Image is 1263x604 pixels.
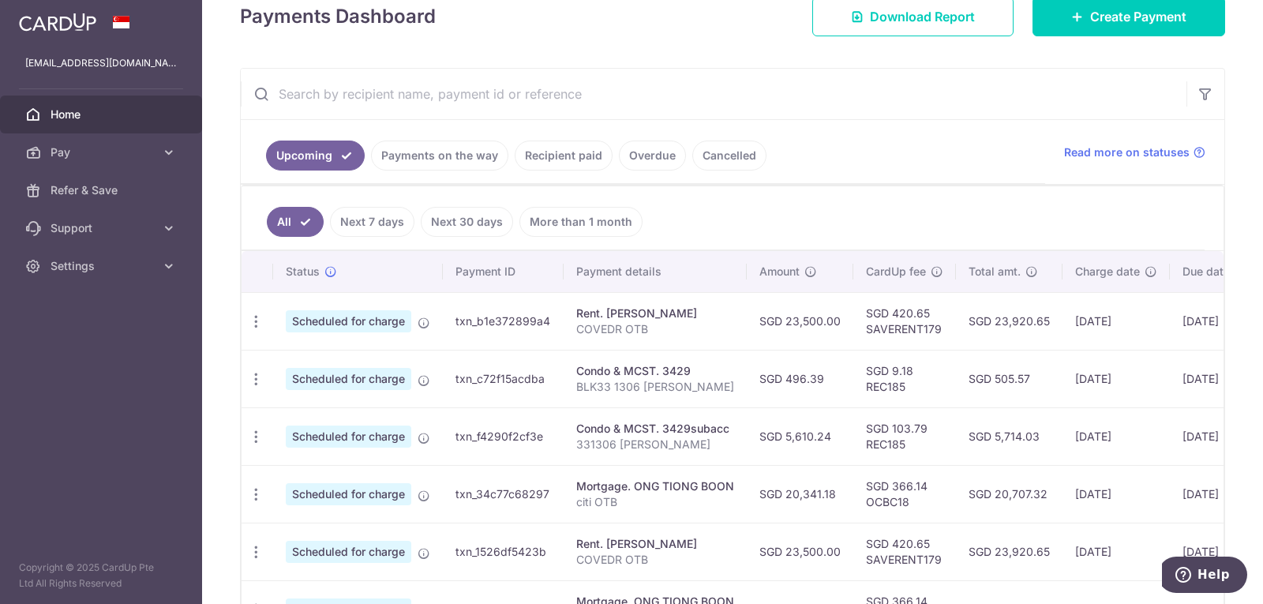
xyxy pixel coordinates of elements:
span: Refer & Save [51,182,155,198]
td: SGD 20,707.32 [956,465,1062,523]
span: Total amt. [969,264,1021,279]
td: SGD 505.57 [956,350,1062,407]
span: Scheduled for charge [286,368,411,390]
a: More than 1 month [519,207,643,237]
td: txn_b1e372899a4 [443,292,564,350]
a: Next 30 days [421,207,513,237]
p: 331306 [PERSON_NAME] [576,437,734,452]
td: [DATE] [1062,465,1170,523]
td: txn_34c77c68297 [443,465,564,523]
div: Rent. [PERSON_NAME] [576,536,734,552]
td: SGD 103.79 REC185 [853,407,956,465]
td: [DATE] [1062,523,1170,580]
a: Overdue [619,141,686,171]
td: SGD 420.65 SAVERENT179 [853,292,956,350]
input: Search by recipient name, payment id or reference [241,69,1186,119]
td: SGD 20,341.18 [747,465,853,523]
td: [DATE] [1170,292,1260,350]
p: COVEDR OTB [576,321,734,337]
td: SGD 23,500.00 [747,523,853,580]
span: Settings [51,258,155,274]
span: Due date [1182,264,1230,279]
td: [DATE] [1170,465,1260,523]
td: SGD 496.39 [747,350,853,407]
td: SGD 5,610.24 [747,407,853,465]
span: Status [286,264,320,279]
div: Rent. [PERSON_NAME] [576,306,734,321]
a: Recipient paid [515,141,613,171]
p: BLK33 1306 [PERSON_NAME] [576,379,734,395]
td: SGD 420.65 SAVERENT179 [853,523,956,580]
span: Scheduled for charge [286,426,411,448]
th: Payment details [564,251,747,292]
div: Condo & MCST. 3429 [576,363,734,379]
h4: Payments Dashboard [240,2,436,31]
span: Scheduled for charge [286,310,411,332]
span: Read more on statuses [1064,144,1190,160]
iframe: Opens a widget where you can find more information [1162,557,1247,596]
td: SGD 366.14 OCBC18 [853,465,956,523]
a: All [267,207,324,237]
a: Next 7 days [330,207,414,237]
span: Scheduled for charge [286,541,411,563]
span: Charge date [1075,264,1140,279]
td: [DATE] [1062,407,1170,465]
th: Payment ID [443,251,564,292]
td: txn_c72f15acdba [443,350,564,407]
td: [DATE] [1170,523,1260,580]
td: txn_1526df5423b [443,523,564,580]
td: SGD 23,500.00 [747,292,853,350]
td: [DATE] [1170,350,1260,407]
span: Download Report [870,7,975,26]
a: Payments on the way [371,141,508,171]
p: citi OTB [576,494,734,510]
a: Cancelled [692,141,766,171]
a: Read more on statuses [1064,144,1205,160]
div: Mortgage. ONG TIONG BOON [576,478,734,494]
img: CardUp [19,13,96,32]
td: [DATE] [1062,292,1170,350]
span: Pay [51,144,155,160]
td: SGD 9.18 REC185 [853,350,956,407]
span: CardUp fee [866,264,926,279]
p: COVEDR OTB [576,552,734,568]
td: [DATE] [1062,350,1170,407]
span: Support [51,220,155,236]
a: Upcoming [266,141,365,171]
p: [EMAIL_ADDRESS][DOMAIN_NAME] [25,55,177,71]
span: Amount [759,264,800,279]
span: Home [51,107,155,122]
td: SGD 23,920.65 [956,523,1062,580]
td: SGD 23,920.65 [956,292,1062,350]
td: SGD 5,714.03 [956,407,1062,465]
td: [DATE] [1170,407,1260,465]
div: Condo & MCST. 3429subacc [576,421,734,437]
td: txn_f4290f2cf3e [443,407,564,465]
span: Create Payment [1090,7,1186,26]
span: Scheduled for charge [286,483,411,505]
